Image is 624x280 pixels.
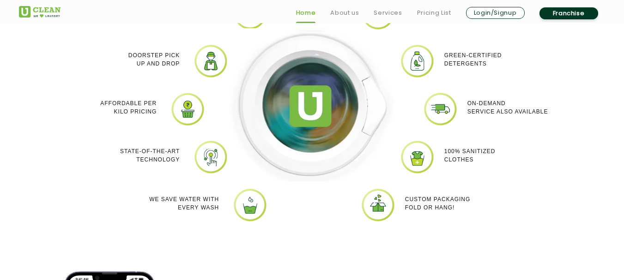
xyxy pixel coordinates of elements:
p: On-demand service also available [467,99,548,116]
p: Custom packaging Fold or Hang! [405,195,471,212]
img: Laundry shop near me [194,140,228,174]
img: uclean dry cleaner [361,188,395,222]
p: Green-Certified Detergents [444,51,502,68]
p: 100% Sanitized Clothes [444,147,496,164]
img: Laundry [423,92,458,126]
a: Pricing List [417,7,451,18]
p: State-of-the-art Technology [120,147,180,164]
a: Franchise [539,7,598,19]
img: Dry cleaners near me [227,28,398,182]
p: We Save Water with every wash [149,195,219,212]
img: UClean Laundry and Dry Cleaning [19,6,61,18]
img: laundry near me [400,44,435,78]
img: Uclean laundry [400,140,435,174]
p: Doorstep Pick up and Drop [128,51,180,68]
a: Login/Signup [466,7,525,19]
img: Online dry cleaning services [194,44,228,78]
img: laundry pick and drop services [170,92,205,126]
a: About us [330,7,359,18]
p: Affordable per kilo pricing [100,99,157,116]
a: Services [374,7,402,18]
a: Home [296,7,316,18]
